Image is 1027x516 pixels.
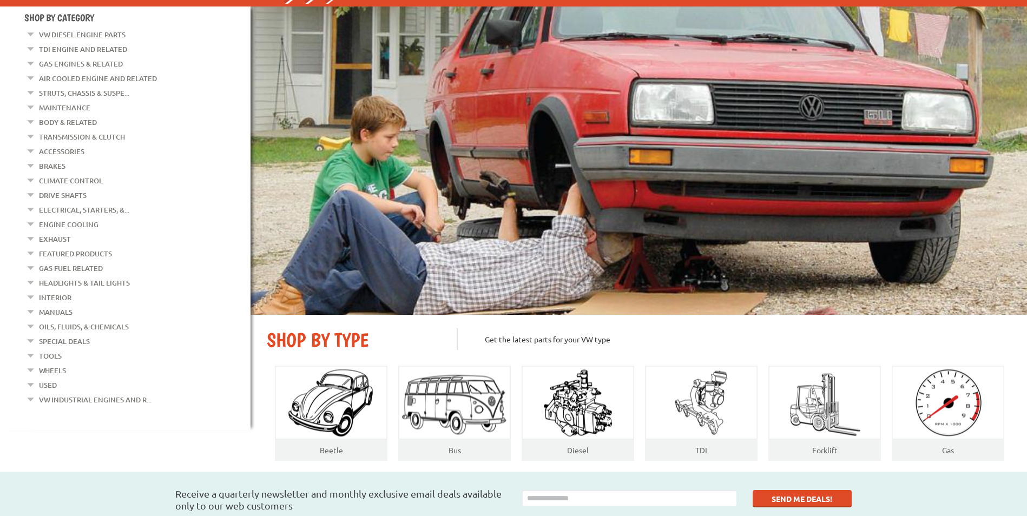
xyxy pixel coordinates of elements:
[39,101,90,115] a: Maintenance
[39,174,103,188] a: Climate Control
[39,28,126,42] a: VW Diesel Engine Parts
[695,445,707,455] a: TDI
[39,363,66,378] a: Wheels
[787,367,863,440] img: Forklift
[39,130,125,144] a: Transmission & Clutch
[39,217,98,231] a: Engine Cooling
[39,71,157,85] a: Air Cooled Engine and Related
[39,115,97,129] a: Body & Related
[812,445,838,455] a: Forklift
[267,328,440,352] h2: SHOP BY TYPE
[277,367,386,440] img: Beatle
[39,247,112,261] a: Featured Products
[539,367,617,440] img: Diesel
[449,445,461,455] a: Bus
[175,488,505,512] h3: Receive a quarterly newsletter and monthly exclusive email deals available only to our web customers
[39,349,62,363] a: Tools
[942,445,954,455] a: Gas
[39,159,65,173] a: Brakes
[39,57,123,71] a: Gas Engines & Related
[39,86,129,100] a: Struts, Chassis & Suspe...
[24,12,251,23] h4: Shop By Category
[39,232,71,246] a: Exhaust
[39,378,57,392] a: Used
[457,328,1011,350] p: Get the latest parts for your VW type
[905,367,992,440] img: Gas
[39,203,129,217] a: Electrical, Starters, &...
[39,144,84,158] a: Accessories
[39,320,129,334] a: Oils, Fluids, & Chemicals
[666,367,736,440] img: TDI
[39,393,152,407] a: VW Industrial Engines and R...
[39,42,127,56] a: TDI Engine and Related
[567,445,589,455] a: Diesel
[39,261,103,275] a: Gas Fuel Related
[753,490,852,507] button: SEND ME DEALS!
[39,305,73,319] a: Manuals
[39,334,90,348] a: Special Deals
[39,290,71,305] a: Interior
[320,445,343,455] a: Beetle
[399,371,510,436] img: Bus
[251,6,1027,315] img: First slide [900x500]
[39,276,130,290] a: Headlights & Tail Lights
[39,188,87,202] a: Drive Shafts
